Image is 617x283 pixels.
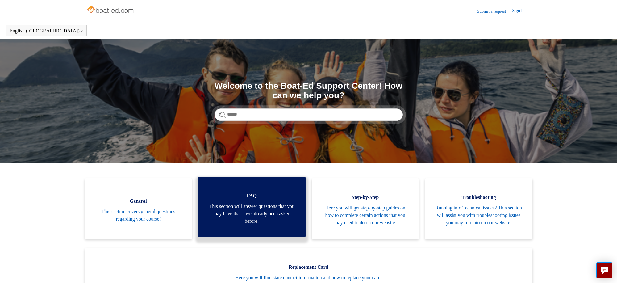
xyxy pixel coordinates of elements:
[425,178,532,239] a: Troubleshooting Running into Technical issues? This section will assist you with troubleshooting ...
[85,178,192,239] a: General This section covers general questions regarding your course!
[215,81,403,100] h1: Welcome to the Boat-Ed Support Center! How can we help you?
[86,4,135,16] img: Boat-Ed Help Center home page
[10,28,83,34] button: English ([GEOGRAPHIC_DATA])
[94,197,183,205] span: General
[596,262,612,278] button: Live chat
[94,264,523,271] span: Replacement Card
[94,208,183,223] span: This section covers general questions regarding your course!
[215,108,403,121] input: Search
[434,204,523,226] span: Running into Technical issues? This section will assist you with troubleshooting issues you may r...
[321,204,410,226] span: Here you will get step-by-step guides on how to complete certain actions that you may need to do ...
[512,7,531,15] a: Sign in
[477,8,512,15] a: Submit a request
[434,194,523,201] span: Troubleshooting
[312,178,419,239] a: Step-by-Step Here you will get step-by-step guides on how to complete certain actions that you ma...
[321,194,410,201] span: Step-by-Step
[198,177,306,237] a: FAQ This section will answer questions that you may have that have already been asked before!
[94,274,523,281] span: Here you will find state contact information and how to replace your card.
[207,192,296,200] span: FAQ
[207,203,296,225] span: This section will answer questions that you may have that have already been asked before!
